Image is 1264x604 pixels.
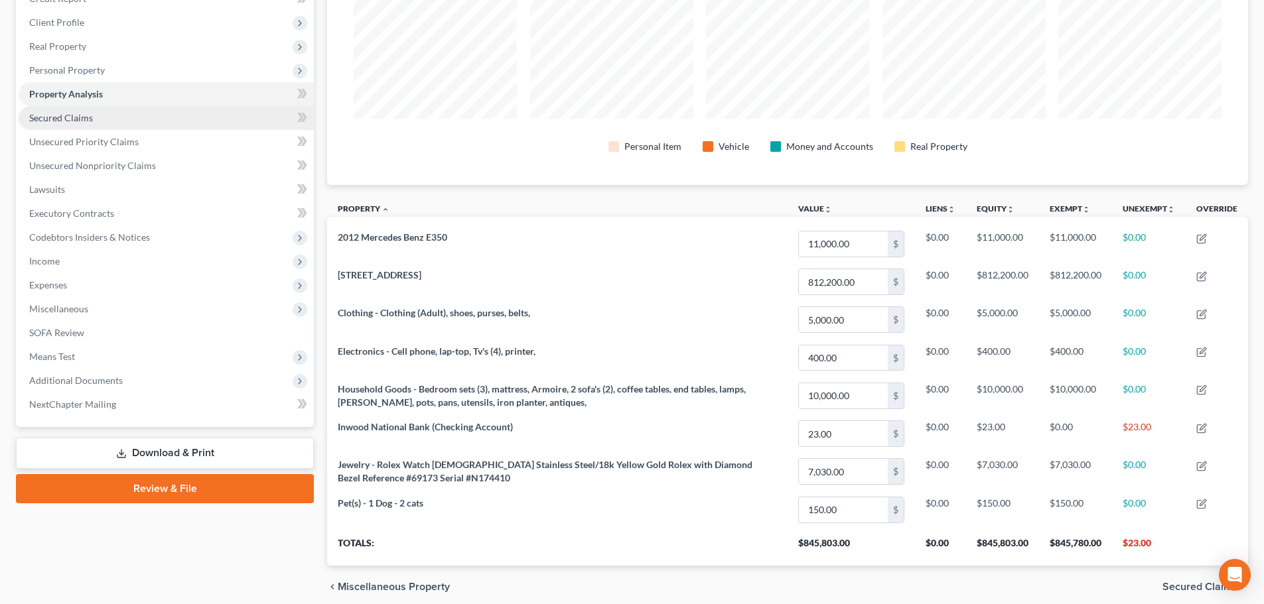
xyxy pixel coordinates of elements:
span: Household Goods - Bedroom sets (3), mattress, Armoire, 2 sofa's (2), coffee tables, end tables, l... [338,383,746,408]
input: 0.00 [799,345,888,371]
th: $845,803.00 [966,528,1039,566]
i: expand_less [382,206,389,213]
span: Real Property [29,40,86,52]
div: Open Intercom Messenger [1219,559,1251,591]
th: $23.00 [1112,528,1186,566]
span: Property Analysis [29,88,103,99]
td: $0.00 [915,491,966,528]
span: Electronics - Cell phone, lap-top, Tv's (4), printer, [338,345,535,357]
span: Secured Claims [1162,581,1237,592]
span: Unsecured Priority Claims [29,136,139,147]
td: $0.00 [1112,263,1186,301]
a: Unexemptunfold_more [1123,204,1175,213]
div: Money and Accounts [786,140,873,153]
a: Property expand_less [338,204,389,213]
td: $0.00 [915,225,966,263]
th: $845,780.00 [1039,528,1112,566]
td: $0.00 [915,339,966,377]
a: Unsecured Nonpriority Claims [19,154,314,178]
input: 0.00 [799,307,888,332]
input: 0.00 [799,497,888,522]
i: unfold_more [1167,206,1175,213]
span: Inwood National Bank (Checking Account) [338,421,513,432]
div: $ [888,345,904,371]
a: SOFA Review [19,321,314,345]
i: unfold_more [1007,206,1015,213]
span: Additional Documents [29,375,123,386]
a: Download & Print [16,438,314,469]
th: $845,803.00 [788,528,915,566]
td: $0.00 [915,415,966,453]
td: $150.00 [966,491,1039,528]
span: Clothing - Clothing (Adult), shoes, purses, belts, [338,307,530,318]
div: $ [888,231,904,257]
td: $400.00 [1039,339,1112,377]
i: unfold_more [948,206,955,213]
span: Pet(s) - 1 Dog - 2 cats [338,497,423,509]
td: $7,030.00 [966,453,1039,491]
td: $0.00 [1112,377,1186,414]
span: Miscellaneous [29,303,88,314]
td: $0.00 [1039,415,1112,453]
span: Jewelry - Rolex Watch [DEMOGRAPHIC_DATA] Stainless Steel/18k Yellow Gold Rolex with Diamond Bezel... [338,459,752,483]
i: unfold_more [824,206,832,213]
td: $150.00 [1039,491,1112,528]
span: Codebtors Insiders & Notices [29,231,150,243]
div: $ [888,497,904,522]
div: $ [888,383,904,408]
a: Lawsuits [19,178,314,202]
td: $400.00 [966,339,1039,377]
td: $0.00 [915,377,966,414]
i: unfold_more [1082,206,1090,213]
td: $23.00 [1112,415,1186,453]
th: $0.00 [915,528,966,566]
td: $10,000.00 [966,377,1039,414]
span: Client Profile [29,17,84,28]
td: $0.00 [915,263,966,301]
th: Totals: [327,528,788,566]
i: chevron_left [327,581,338,592]
div: $ [888,269,904,294]
span: Lawsuits [29,184,65,195]
a: Property Analysis [19,82,314,106]
td: $0.00 [1112,453,1186,491]
div: Personal Item [624,140,681,153]
span: Miscellaneous Property [338,581,450,592]
td: $10,000.00 [1039,377,1112,414]
td: $0.00 [915,301,966,339]
input: 0.00 [799,383,888,408]
td: $0.00 [1112,225,1186,263]
a: Exemptunfold_more [1050,204,1090,213]
span: Income [29,255,60,267]
input: 0.00 [799,231,888,257]
span: SOFA Review [29,327,84,338]
td: $11,000.00 [966,225,1039,263]
td: $812,200.00 [1039,263,1112,301]
a: Review & File [16,474,314,503]
div: $ [888,459,904,484]
div: $ [888,307,904,332]
span: 2012 Mercedes Benz E350 [338,231,447,243]
a: Unsecured Priority Claims [19,130,314,154]
span: Means Test [29,351,75,362]
a: Secured Claims [19,106,314,130]
span: Secured Claims [29,112,93,123]
button: Secured Claims chevron_right [1162,581,1248,592]
input: 0.00 [799,421,888,446]
td: $0.00 [1112,301,1186,339]
span: Personal Property [29,64,105,76]
input: 0.00 [799,269,888,294]
input: 0.00 [799,459,888,484]
div: Real Property [910,140,967,153]
td: $23.00 [966,415,1039,453]
td: $812,200.00 [966,263,1039,301]
span: [STREET_ADDRESS] [338,269,421,280]
span: Executory Contracts [29,208,114,219]
td: $5,000.00 [966,301,1039,339]
a: Liensunfold_more [926,204,955,213]
td: $0.00 [1112,339,1186,377]
button: chevron_left Miscellaneous Property [327,581,450,592]
a: NextChapter Mailing [19,393,314,416]
a: Equityunfold_more [977,204,1015,213]
td: $7,030.00 [1039,453,1112,491]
